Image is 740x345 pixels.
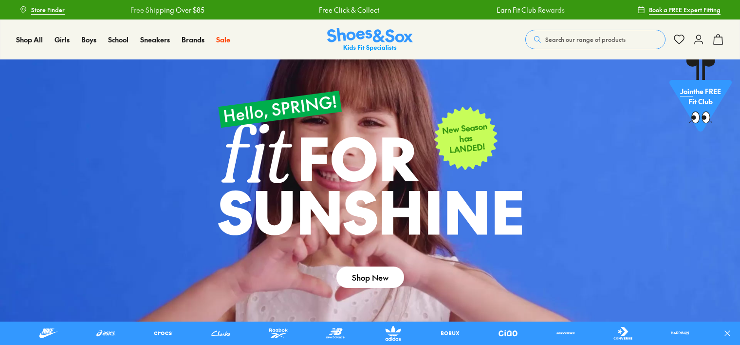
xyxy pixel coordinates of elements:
a: Brands [182,35,204,45]
span: School [108,35,129,44]
a: Shop All [16,35,43,45]
span: Search our range of products [545,35,626,44]
a: Shoes & Sox [327,28,413,52]
p: the FREE Fit Club [669,78,732,115]
span: Sneakers [140,35,170,44]
span: Sale [216,35,230,44]
a: Shop New [336,267,404,288]
a: School [108,35,129,45]
a: Boys [81,35,96,45]
span: Brands [182,35,204,44]
span: Girls [55,35,70,44]
a: Free Shipping Over $85 [130,5,204,15]
a: Sneakers [140,35,170,45]
a: Girls [55,35,70,45]
a: Jointhe FREE Fit Club [669,59,732,137]
span: Shop All [16,35,43,44]
a: Book a FREE Expert Fitting [637,1,721,19]
img: SNS_Logo_Responsive.svg [327,28,413,52]
a: Store Finder [19,1,65,19]
span: Join [680,86,693,96]
a: Free Click & Collect [319,5,379,15]
a: Earn Fit Club Rewards [497,5,565,15]
span: Boys [81,35,96,44]
span: Book a FREE Expert Fitting [649,5,721,14]
span: Store Finder [31,5,65,14]
a: Sale [216,35,230,45]
button: Search our range of products [525,30,666,49]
